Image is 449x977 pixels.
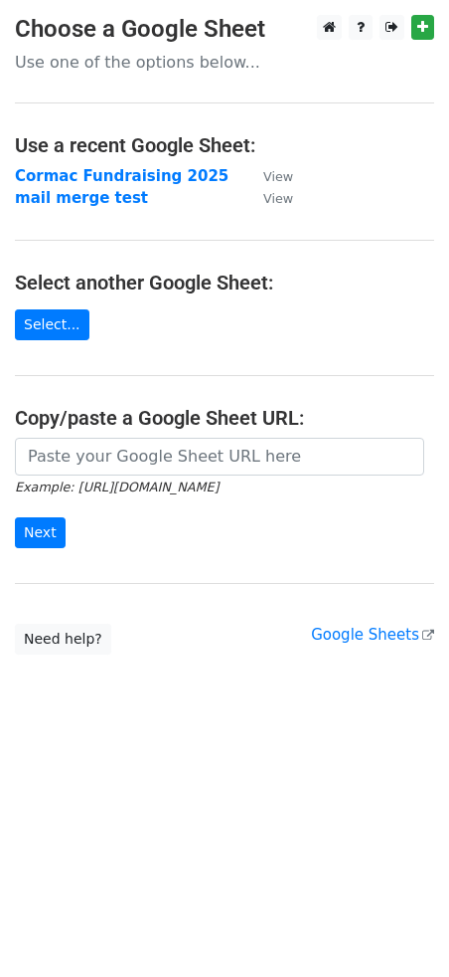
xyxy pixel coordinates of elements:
[15,480,219,494] small: Example: [URL][DOMAIN_NAME]
[15,624,111,655] a: Need help?
[15,133,434,157] h4: Use a recent Google Sheet:
[15,15,434,44] h3: Choose a Google Sheet
[263,169,293,184] small: View
[243,189,293,207] a: View
[15,406,434,430] h4: Copy/paste a Google Sheet URL:
[15,438,424,476] input: Paste your Google Sheet URL here
[263,191,293,206] small: View
[15,189,148,207] a: mail merge test
[243,167,293,185] a: View
[15,167,228,185] a: Cormac Fundraising 2025
[15,52,434,73] p: Use one of the options below...
[311,626,434,644] a: Google Sheets
[15,271,434,294] h4: Select another Google Sheet:
[15,309,89,340] a: Select...
[15,517,66,548] input: Next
